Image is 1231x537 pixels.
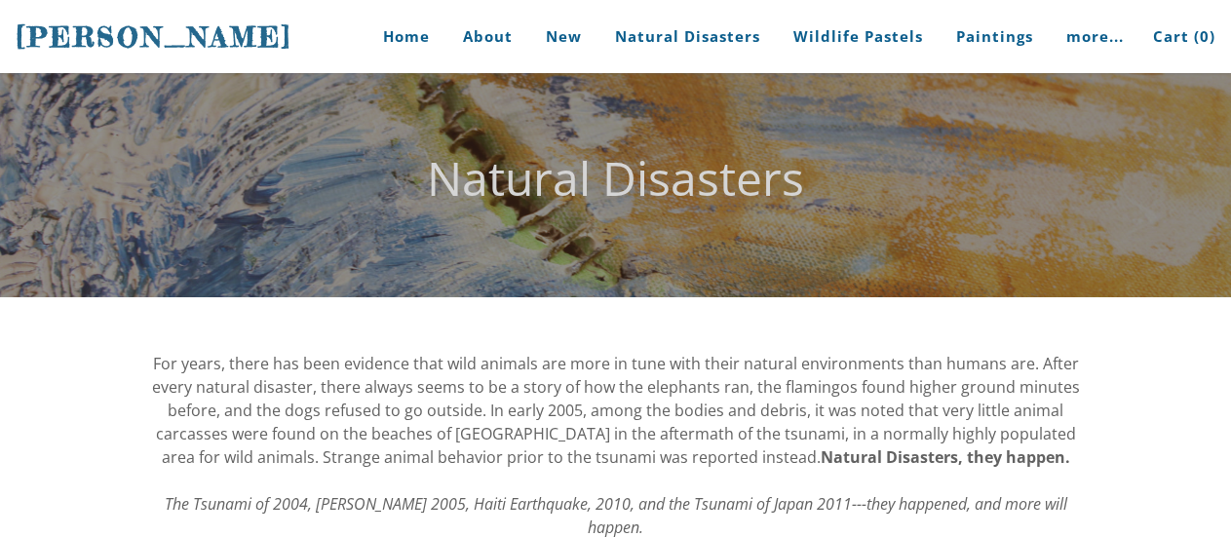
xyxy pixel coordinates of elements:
[152,353,1080,468] span: For years, there has been evidence that wild animals are more in tune with their natural environm...
[16,20,292,54] span: [PERSON_NAME]
[16,19,292,56] a: [PERSON_NAME]
[427,146,804,210] font: Natural Disasters
[1200,26,1210,46] span: 0
[821,446,1070,468] strong: Natural Disasters, they happen.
